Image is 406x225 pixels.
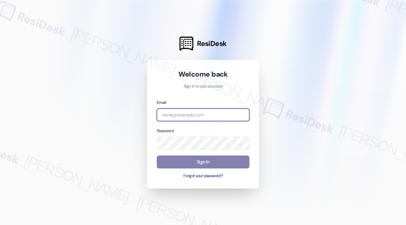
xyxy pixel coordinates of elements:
[157,70,249,79] h1: Welcome back
[179,37,193,51] img: ResiDesk Logo
[157,100,166,105] label: Email
[157,84,249,90] p: Sign in to your account
[197,39,227,48] span: ResiDesk
[157,109,249,121] input: name@example.com
[157,128,174,133] label: Password
[157,173,249,179] button: Forgot your password?
[157,155,249,168] button: Sign In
